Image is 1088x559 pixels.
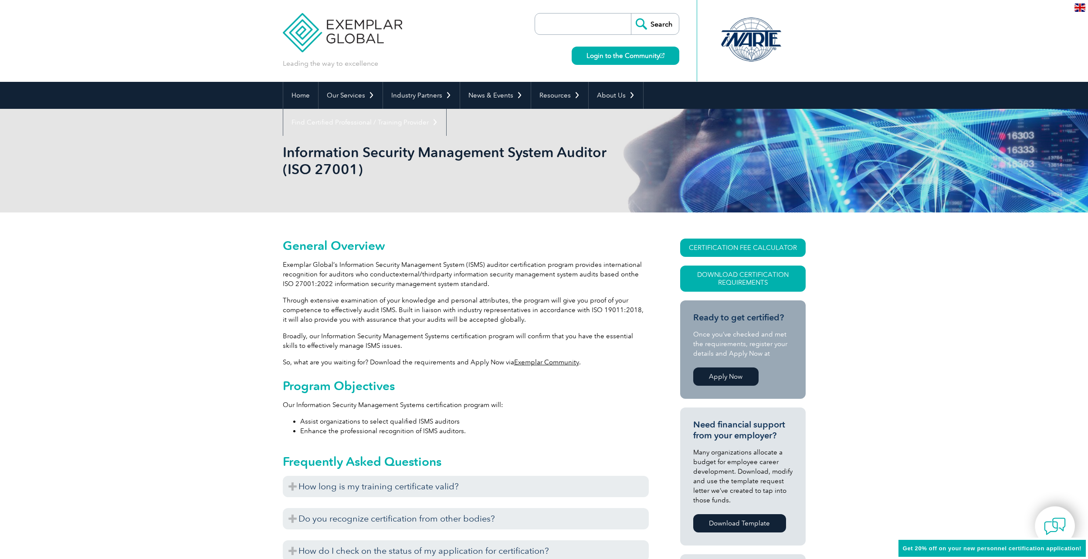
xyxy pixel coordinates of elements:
[283,239,649,253] h2: General Overview
[283,476,649,497] h3: How long is my training certificate valid?
[437,270,629,278] span: party information security management system audits based on
[693,312,793,323] h3: Ready to get certified?
[283,331,649,350] p: Broadly, our Information Security Management Systems certification program will confirm that you ...
[283,144,617,178] h1: Information Security Management System Auditor (ISO 27001)
[680,239,806,257] a: CERTIFICATION FEE CALCULATOR
[283,59,378,68] p: Leading the way to excellence
[680,266,806,292] a: Download Certification Requirements
[631,13,679,34] input: Search
[693,419,793,441] h3: Need financial support from your employer?
[460,82,531,109] a: News & Events
[1044,515,1066,537] img: contact-chat.png
[300,426,649,436] li: Enhance the professional recognition of ISMS auditors.
[693,330,793,358] p: Once you’ve checked and met the requirements, register your details and Apply Now at
[693,514,786,532] a: Download Template
[589,82,643,109] a: About Us
[283,260,649,289] p: Exemplar Global’s Information Security Management System (ISMS) auditor certification program pro...
[283,508,649,529] h3: Do you recognize certification from other bodies?
[300,417,649,426] li: Assist organizations to select qualified ISMS auditors
[1074,3,1085,12] img: en
[514,358,579,366] a: Exemplar Community
[283,357,649,367] p: So, what are you waiting for? Download the requirements and Apply Now via .
[319,82,383,109] a: Our Services
[693,448,793,505] p: Many organizations allocate a budget for employee career development. Download, modify and use th...
[283,82,318,109] a: Home
[693,367,759,386] a: Apply Now
[283,109,446,136] a: Find Certified Professional / Training Provider
[283,455,649,468] h2: Frequently Asked Questions
[903,545,1081,552] span: Get 20% off on your new personnel certification application!
[572,47,679,65] a: Login to the Community
[283,296,649,324] p: Through extensive examination of your knowledge and personal attributes, the program will give yo...
[660,53,664,58] img: open_square.png
[383,82,460,109] a: Industry Partners
[283,400,649,410] p: Our Information Security Management Systems certification program will:
[531,82,588,109] a: Resources
[283,379,649,393] h2: Program Objectives
[395,270,437,278] span: external/third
